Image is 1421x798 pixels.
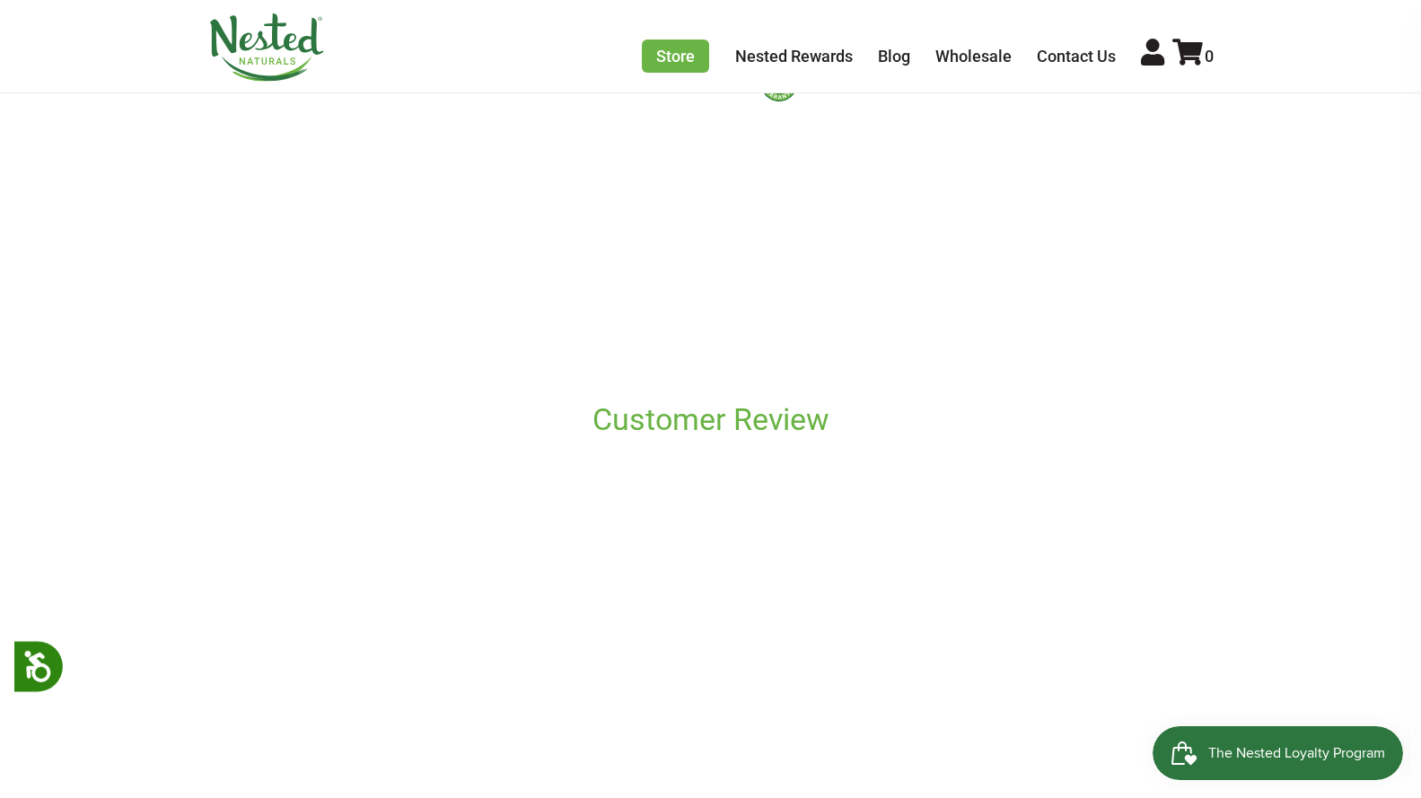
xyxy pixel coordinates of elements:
iframe: Reviews Widget [208,130,1214,397]
span: 0 [1205,47,1214,66]
img: Nested Naturals [208,13,325,82]
a: 0 [1172,47,1214,66]
a: Contact Us [1037,47,1116,66]
a: Store [642,39,709,73]
a: Wholesale [935,47,1012,66]
a: Nested Rewards [735,47,853,66]
iframe: Button to open loyalty program pop-up [1153,726,1403,780]
h2: Customer Review [307,400,1115,439]
a: Blog [878,47,910,66]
